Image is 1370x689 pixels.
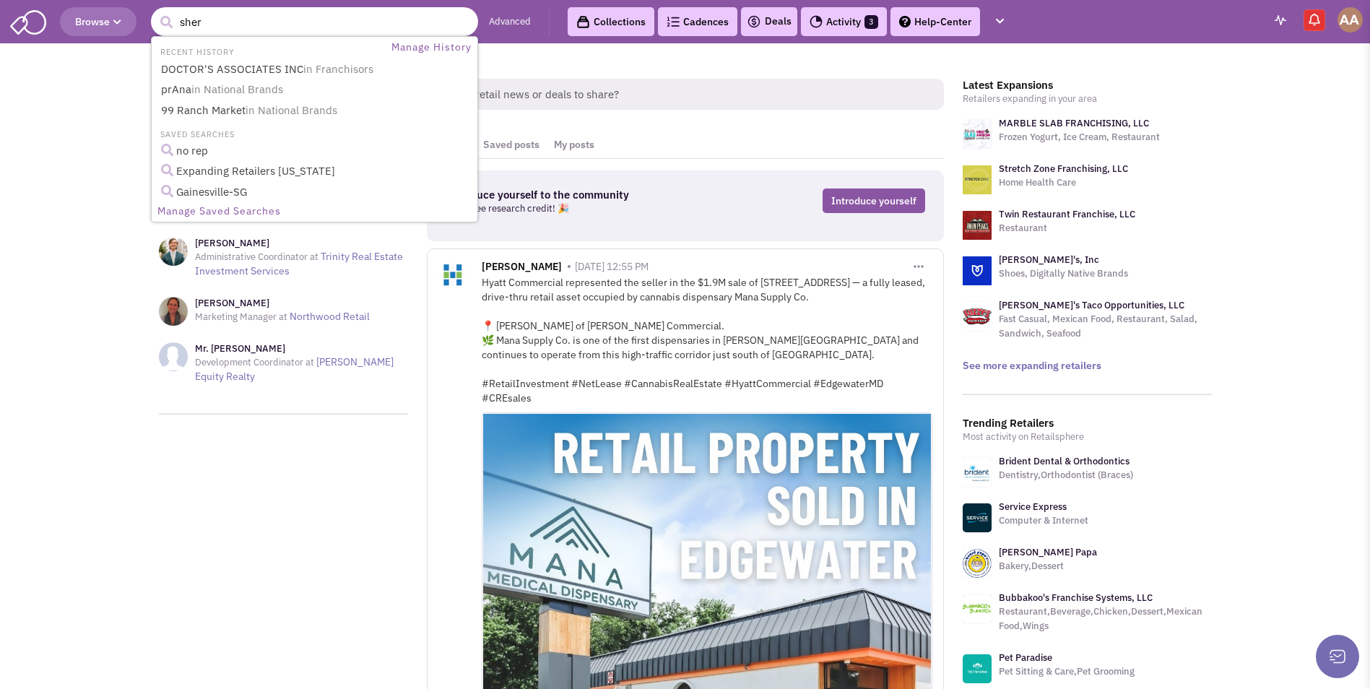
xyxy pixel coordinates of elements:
span: Development Coordinator at [195,356,314,368]
img: SmartAdmin [10,7,46,35]
a: no rep [157,142,475,161]
img: help.png [899,16,911,27]
a: Introduce yourself [823,188,925,213]
a: Collections [568,7,654,36]
p: Computer & Internet [999,513,1088,528]
span: Marketing Manager at [195,311,287,323]
a: prAnain National Brands [157,80,475,100]
a: 99 Ranch Marketin National Brands [157,101,475,121]
p: Bakery,Dessert [999,559,1097,573]
h3: Trending Retailers [963,417,1212,430]
img: logo [963,302,992,331]
span: [PERSON_NAME] [482,260,562,277]
a: Deals [747,13,792,30]
p: Dentistry,Orthodontist (Braces) [999,468,1133,482]
span: 3 [864,15,878,29]
h3: Mr. [PERSON_NAME] [195,342,408,355]
img: logo [963,165,992,194]
p: Most activity on Retailsphere [963,430,1212,444]
div: Hyatt Commercial represented the seller in the $1.9M sale of [STREET_ADDRESS] — a fully leased, d... [482,275,932,405]
a: DOCTOR'S ASSOCIATES INCin Franchisors [157,60,475,79]
img: Activity.png [810,15,823,28]
a: [PERSON_NAME] Equity Realty [195,355,394,383]
a: My posts [547,131,602,158]
a: Trinity Real Estate Investment Services [195,250,403,277]
p: Frozen Yogurt, Ice Cream, Restaurant [999,130,1160,144]
p: Get a free research credit! 🎉 [445,201,718,216]
span: Administrative Coordinator at [195,251,318,263]
li: RECENT HISTORY [153,43,238,58]
span: Browse [75,15,121,28]
a: Cadences [658,7,737,36]
span: in Franchisors [303,62,373,76]
a: Brident Dental & Orthodontics [999,455,1130,467]
img: NoImageAvailable1.jpg [159,342,188,371]
p: Home Health Care [999,175,1128,190]
a: Northwood Retail [290,310,370,323]
a: Manage History [388,38,476,56]
a: Stretch Zone Franchising, LLC [999,162,1128,175]
a: Activity3 [801,7,887,36]
a: MARBLE SLAB FRANCHISING, LLC [999,117,1149,129]
a: [PERSON_NAME]'s, Inc [999,253,1099,266]
a: Saved posts [476,131,547,158]
h3: [PERSON_NAME] [195,237,408,250]
a: [PERSON_NAME] Papa [999,546,1097,558]
a: Twin Restaurant Franchise, LLC [999,208,1135,220]
p: Shoes, Digitally Native Brands [999,266,1128,281]
p: Retailers expanding in your area [963,92,1212,106]
a: Manage Saved Searches [153,202,476,220]
span: Retail news or deals to share? [461,79,944,110]
a: Help-Center [890,7,980,36]
h3: Latest Expansions [963,79,1212,92]
p: Fast Casual, Mexican Food, Restaurant, Salad, Sandwich, Seafood [999,312,1212,341]
img: logo [963,120,992,149]
a: [PERSON_NAME]'s Taco Opportunities, LLC [999,299,1184,311]
p: Pet Sitting & Care,Pet Grooming [999,664,1135,679]
span: [DATE] 12:55 PM [575,260,649,273]
input: Search [151,7,478,36]
span: in National Brands [246,103,337,117]
a: Advanced [489,15,531,29]
img: Cadences_logo.png [667,17,680,27]
button: Browse [60,7,136,36]
li: SAVED SEARCHES [153,126,476,141]
span: in National Brands [191,82,283,96]
img: logo [963,256,992,285]
h3: Introduce yourself to the community [445,188,718,201]
p: Restaurant,Beverage,Chicken,Dessert,Mexican Food,Wings [999,604,1212,633]
img: logo [963,211,992,240]
a: See more expanding retailers [963,359,1101,372]
a: Gainesville-SG [157,183,475,202]
img: icon-collection-lavender-black.svg [576,15,590,29]
img: icon-deals.svg [747,13,761,30]
img: Abe Arteaga [1338,7,1363,32]
a: Service Express [999,500,1067,513]
p: Restaurant [999,221,1135,235]
a: Expanding Retailers [US_STATE] [157,162,475,181]
a: Bubbakoo's Franchise Systems, LLC [999,591,1153,604]
a: Pet Paradise [999,651,1052,664]
h3: [PERSON_NAME] [195,297,370,310]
